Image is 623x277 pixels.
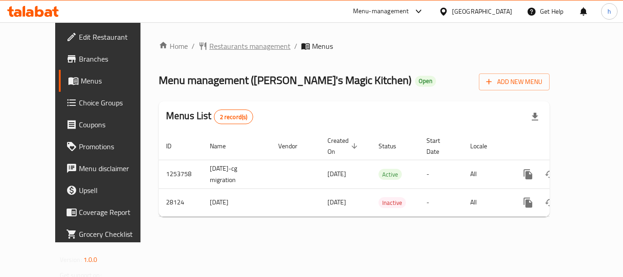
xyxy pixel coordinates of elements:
[159,132,612,217] table: enhanced table
[419,160,463,188] td: -
[539,192,561,214] button: Change Status
[312,41,333,52] span: Menus
[479,73,550,90] button: Add New Menu
[59,48,159,70] a: Branches
[327,196,346,208] span: [DATE]
[79,97,152,108] span: Choice Groups
[327,135,360,157] span: Created On
[79,163,152,174] span: Menu disclaimer
[426,135,452,157] span: Start Date
[79,31,152,42] span: Edit Restaurant
[470,141,499,152] span: Locale
[415,77,436,85] span: Open
[59,114,159,136] a: Coupons
[607,6,611,16] span: h
[379,198,406,208] span: Inactive
[214,110,254,124] div: Total records count
[209,41,291,52] span: Restaurants management
[486,76,542,88] span: Add New Menu
[202,160,271,188] td: [DATE]-cg migration
[524,106,546,128] div: Export file
[79,185,152,196] span: Upsell
[79,229,152,240] span: Grocery Checklist
[463,188,510,216] td: All
[278,141,309,152] span: Vendor
[517,192,539,214] button: more
[59,157,159,179] a: Menu disclaimer
[210,141,238,152] span: Name
[59,92,159,114] a: Choice Groups
[59,223,159,245] a: Grocery Checklist
[59,179,159,201] a: Upsell
[353,6,409,17] div: Menu-management
[379,141,408,152] span: Status
[59,136,159,157] a: Promotions
[327,168,346,180] span: [DATE]
[294,41,297,52] li: /
[83,254,98,266] span: 1.0.0
[60,254,82,266] span: Version:
[463,160,510,188] td: All
[415,76,436,87] div: Open
[517,163,539,185] button: more
[159,188,202,216] td: 28124
[159,160,202,188] td: 1253758
[79,207,152,218] span: Coverage Report
[452,6,512,16] div: [GEOGRAPHIC_DATA]
[539,163,561,185] button: Change Status
[166,109,253,124] h2: Menus List
[59,70,159,92] a: Menus
[214,113,253,121] span: 2 record(s)
[202,188,271,216] td: [DATE]
[419,188,463,216] td: -
[379,169,402,180] span: Active
[159,70,411,90] span: Menu management ( [PERSON_NAME]'s Magic Kitchen )
[159,41,550,52] nav: breadcrumb
[59,26,159,48] a: Edit Restaurant
[510,132,612,160] th: Actions
[81,75,152,86] span: Menus
[166,141,183,152] span: ID
[59,201,159,223] a: Coverage Report
[192,41,195,52] li: /
[198,41,291,52] a: Restaurants management
[79,119,152,130] span: Coupons
[159,41,188,52] a: Home
[79,141,152,152] span: Promotions
[79,53,152,64] span: Branches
